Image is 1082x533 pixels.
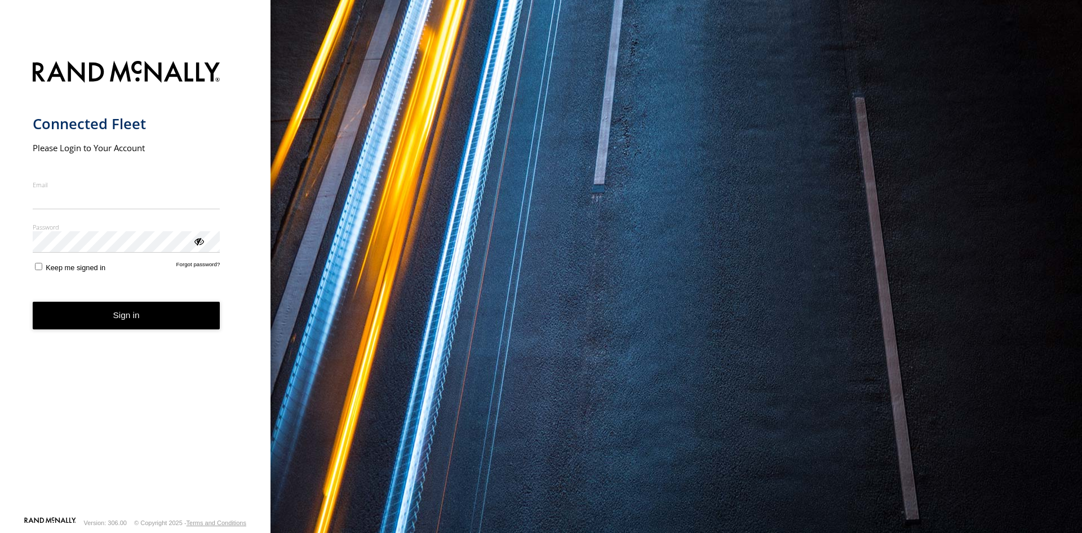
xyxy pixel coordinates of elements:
img: Rand McNally [33,59,220,87]
h1: Connected Fleet [33,114,220,133]
form: main [33,54,238,516]
div: ViewPassword [193,235,204,246]
a: Terms and Conditions [187,519,246,526]
h2: Please Login to Your Account [33,142,220,153]
div: Version: 306.00 [84,519,127,526]
div: © Copyright 2025 - [134,519,246,526]
label: Email [33,180,220,189]
label: Password [33,223,220,231]
a: Forgot password? [176,261,220,272]
span: Keep me signed in [46,263,105,272]
button: Sign in [33,302,220,329]
a: Visit our Website [24,517,76,528]
input: Keep me signed in [35,263,42,270]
